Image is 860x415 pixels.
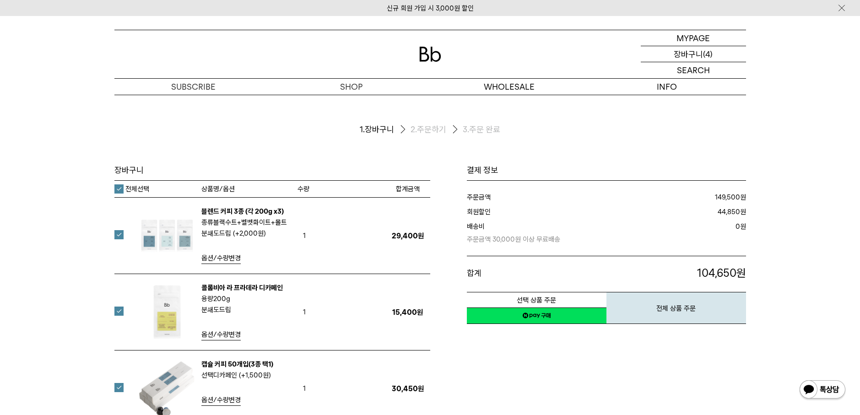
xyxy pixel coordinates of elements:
a: 콜롬비아 라 프라데라 디카페인 [201,284,283,292]
span: 1 [297,229,311,243]
a: SHOP [272,79,430,95]
strong: 44,850 [718,208,740,216]
b: 드립 [219,306,231,314]
dd: 원 [604,206,746,217]
strong: 0 [736,222,740,231]
p: 분쇄도 [201,228,293,239]
a: 신규 회원 가입 시 3,000원 할인 [387,4,474,12]
dt: 배송비 [467,221,648,245]
p: 장바구니 [674,46,703,62]
b: 200g [213,295,230,303]
h1: 결제 정보 [467,165,746,176]
img: 카카오톡 채널 1:1 채팅 버튼 [799,379,846,401]
p: 선택 [201,370,293,381]
a: 옵션/수량변경 [201,329,241,340]
span: 104,650 [697,266,736,280]
img: 콜롬비아 라 프라데라 디카페인 [137,282,197,342]
dd: 원 [648,221,746,245]
a: 장바구니 (4) [641,46,746,62]
label: 전체선택 [114,184,149,194]
a: 옵션/수량변경 [201,253,241,264]
span: 1. [360,124,365,135]
p: WHOLESALE [430,79,588,95]
dt: 합계 [467,265,590,281]
span: 1 [297,382,311,395]
li: 주문 완료 [463,124,500,135]
p: SEARCH [677,62,710,78]
a: 캡슐 커피 50개입(3종 택1) [201,360,273,368]
span: 1 [297,305,311,319]
strong: 149,500 [715,193,740,201]
span: 3. [463,124,469,135]
b: 드립 [219,229,231,237]
strong: (+1,500원) [239,371,271,379]
img: 로고 [419,47,441,62]
span: 옵션/수량변경 [201,254,241,262]
a: SUBSCRIBE [114,79,272,95]
p: MYPAGE [676,30,710,46]
li: 장바구니 [360,122,411,137]
th: 합계금액 [386,181,430,197]
dt: 회원할인 [467,206,604,217]
p: 용량 [201,293,293,304]
span: 옵션/수량변경 [201,330,241,339]
p: 종류 [201,217,293,228]
a: 새창 [467,307,606,324]
p: 원 [589,265,746,281]
h3: 장바구니 [114,165,430,176]
button: 전체 상품 주문 [606,292,746,324]
img: 블렌드 커피 3종 (각 200g x3) [137,206,197,265]
dd: 원 [603,192,746,203]
p: 15,400원 [386,308,430,317]
button: 선택 상품 주문 [467,292,606,308]
p: 분쇄도 [201,304,293,315]
b: 디카페인 [213,371,237,379]
p: 29,400원 [386,232,430,240]
p: (4) [703,46,713,62]
p: 30,450원 [386,384,430,393]
li: 주문하기 [411,122,463,137]
strong: (+2,000원) [233,229,266,237]
span: 2. [411,124,417,135]
p: INFO [588,79,746,95]
span: 옵션/수량변경 [201,396,241,404]
a: MYPAGE [641,30,746,46]
dt: 주문금액 [467,192,603,203]
th: 상품명/옵션 [201,181,297,197]
a: 옵션/수량변경 [201,394,241,406]
a: 블렌드 커피 3종 (각 200g x3) [201,207,284,216]
p: 주문금액 30,000원 이상 무료배송 [467,232,648,245]
b: 블랙수트+벨벳화이트+몰트 [213,218,287,226]
th: 수량 [297,181,386,197]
